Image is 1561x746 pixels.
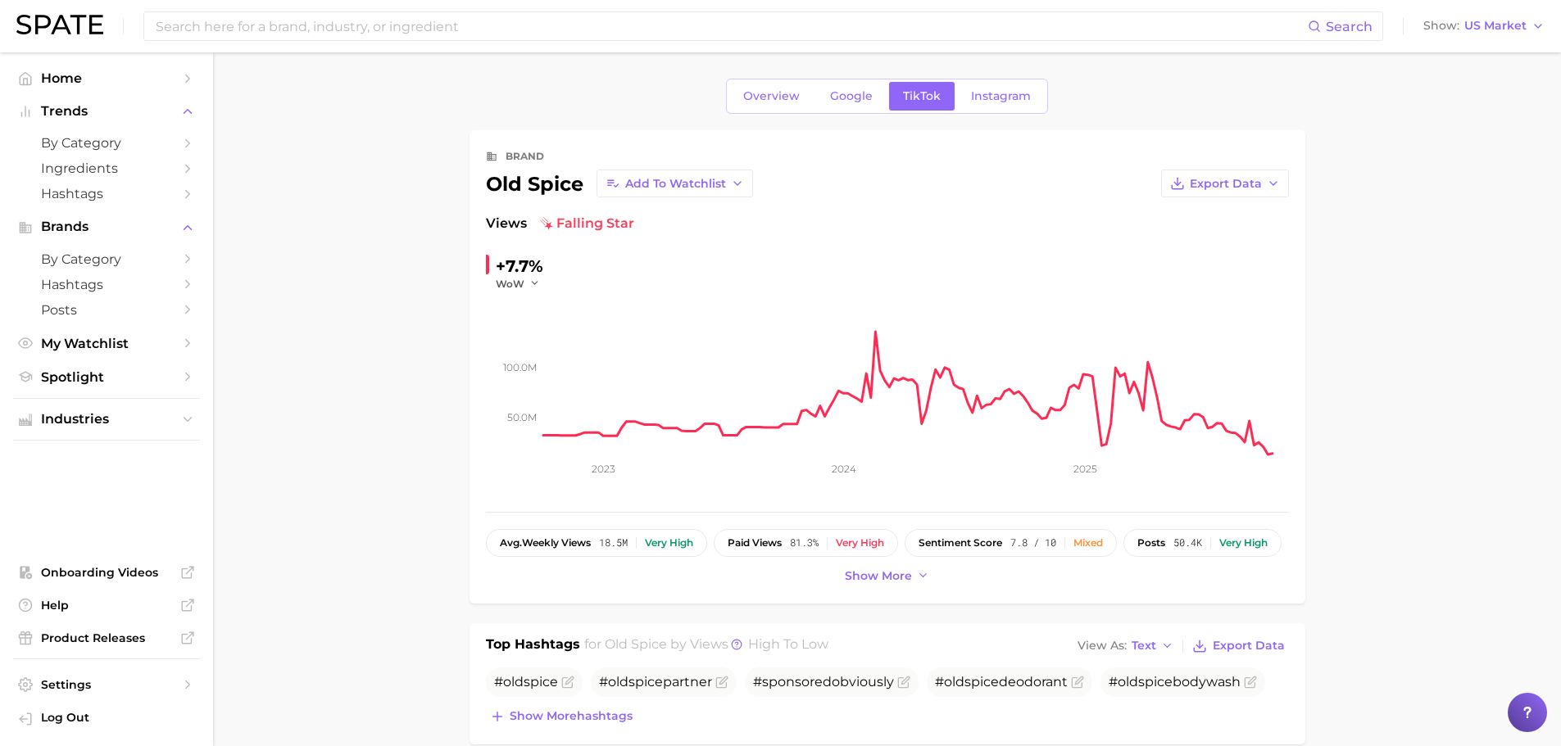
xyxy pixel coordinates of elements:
[486,635,580,658] h1: Top Hashtags
[13,672,200,697] a: Settings
[507,411,537,423] tspan: 50.0m
[13,99,200,124] button: Trends
[605,636,667,652] span: old spice
[13,215,200,239] button: Brands
[486,214,527,233] span: Views
[13,705,200,733] a: Log out. Currently logged in with e-mail staiger.e@pg.com.
[1161,170,1289,197] button: Export Data
[599,674,712,689] span: # partner
[1213,639,1285,653] span: Export Data
[41,219,172,234] span: Brands
[1190,177,1262,191] span: Export Data
[510,709,633,723] span: Show more hashtags
[790,537,819,549] span: 81.3%
[597,170,753,197] button: Add to Watchlist
[503,361,537,373] tspan: 100.0m
[496,277,524,291] span: WoW
[13,272,200,297] a: Hashtags
[1188,635,1288,658] button: Export Data
[41,277,172,292] span: Hashtags
[13,626,200,650] a: Product Releases
[16,15,103,34] img: SPATE
[714,529,898,557] button: paid views81.3%Very high
[486,170,753,197] div: old spice
[628,674,663,689] span: spice
[13,181,200,206] a: Hashtags
[830,89,873,103] span: Google
[1132,641,1156,650] span: Text
[944,674,964,689] span: old
[935,674,1068,689] span: # deodorant
[1118,674,1138,689] span: old
[831,463,855,475] tspan: 2024
[41,369,172,385] span: Spotlight
[41,336,172,351] span: My Watchlist
[1464,21,1527,30] span: US Market
[13,297,200,323] a: Posts
[486,705,637,728] button: Show morehashtags
[506,147,544,166] div: brand
[1078,641,1127,650] span: View As
[540,217,553,230] img: falling star
[625,177,726,191] span: Add to Watchlist
[1073,463,1096,475] tspan: 2025
[41,302,172,318] span: Posts
[503,674,524,689] span: old
[964,674,999,689] span: spice
[584,635,828,658] h2: for by Views
[540,214,634,233] span: falling star
[13,246,200,272] a: by Category
[41,161,172,176] span: Ingredients
[41,565,172,580] span: Onboarding Videos
[41,135,172,151] span: by Category
[154,12,1308,40] input: Search here for a brand, industry, or ingredient
[13,407,200,432] button: Industries
[1109,674,1241,689] span: # bodywash
[13,130,200,156] a: by Category
[13,593,200,617] a: Help
[1073,635,1178,657] button: View AsText
[1244,676,1257,689] button: Flag as miscategorized or irrelevant
[1071,676,1084,689] button: Flag as miscategorized or irrelevant
[729,82,814,111] a: Overview
[608,674,628,689] span: old
[13,66,200,91] a: Home
[561,676,574,689] button: Flag as miscategorized or irrelevant
[13,331,200,356] a: My Watchlist
[897,676,910,689] button: Flag as miscategorized or irrelevant
[41,104,172,119] span: Trends
[41,598,172,613] span: Help
[496,277,541,291] button: WoW
[13,156,200,181] a: Ingredients
[645,537,693,549] div: Very high
[841,565,934,587] button: Show more
[41,412,172,427] span: Industries
[889,82,955,111] a: TikTok
[591,463,615,475] tspan: 2023
[41,677,172,692] span: Settings
[743,89,800,103] span: Overview
[41,70,172,86] span: Home
[905,529,1117,557] button: sentiment score7.8 / 10Mixed
[1326,19,1373,34] span: Search
[13,560,200,585] a: Onboarding Videos
[41,710,187,725] span: Log Out
[971,89,1031,103] span: Instagram
[500,536,522,549] abbr: average
[500,537,591,549] span: weekly views
[13,364,200,390] a: Spotlight
[1073,537,1103,549] div: Mixed
[486,529,707,557] button: avg.weekly views18.5mVery high
[1423,21,1459,30] span: Show
[1219,537,1268,549] div: Very high
[919,537,1002,549] span: sentiment score
[845,569,912,583] span: Show more
[41,631,172,645] span: Product Releases
[41,251,172,267] span: by Category
[748,636,828,652] span: high to low
[903,89,941,103] span: TikTok
[494,674,558,689] span: #
[957,82,1045,111] a: Instagram
[496,253,543,279] div: +7.7%
[728,537,782,549] span: paid views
